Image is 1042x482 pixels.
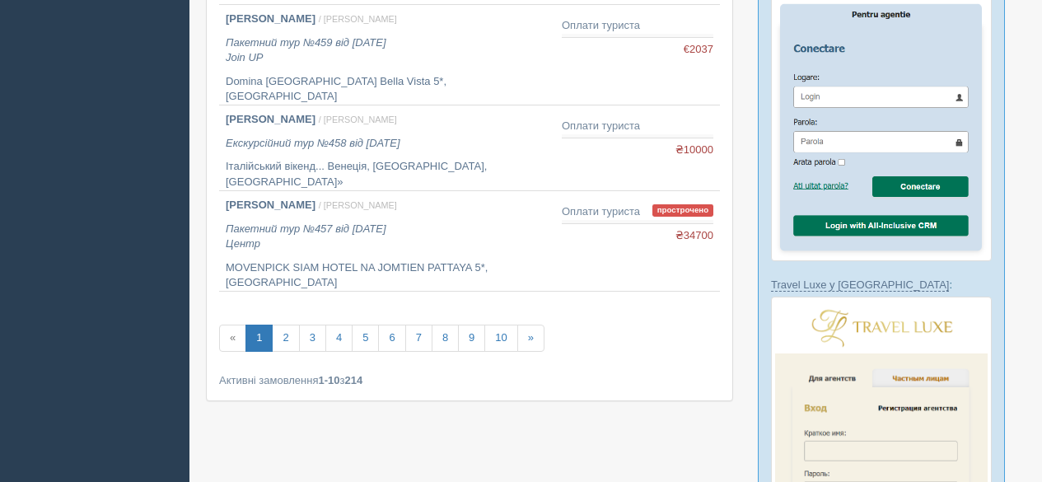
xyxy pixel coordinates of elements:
b: 214 [345,374,363,386]
span: « [219,325,246,352]
a: [PERSON_NAME] / [PERSON_NAME] Пакетний тур №457 від [DATE]Центр MOVENPICK SIAM HOTEL NA JOMTIEN P... [219,191,555,291]
a: 4 [325,325,353,352]
b: [PERSON_NAME] [226,199,315,211]
p: : [771,277,992,292]
a: [PERSON_NAME] / [PERSON_NAME] Пакетний тур №459 від [DATE]Join UP Domina [GEOGRAPHIC_DATA] Bella ... [219,5,555,105]
b: [PERSON_NAME] [226,113,315,125]
div: Активні замовлення з [219,372,720,388]
i: Екскурсійний тур №458 від [DATE] [226,137,400,149]
p: Італійський вікенд... Венеція, [GEOGRAPHIC_DATA], [GEOGRAPHIC_DATA]» [226,159,549,190]
a: [PERSON_NAME] / [PERSON_NAME] Екскурсійний тур №458 від [DATE] Італійський вікенд... Венеція, [GE... [219,105,555,190]
span: €2037 [684,42,713,58]
b: 1-10 [319,374,340,386]
i: Пакетний тур №457 від [DATE] Центр [226,222,386,250]
a: 10 [484,325,517,352]
span: / [PERSON_NAME] [319,115,397,124]
a: » [517,325,544,352]
a: 2 [272,325,299,352]
div: Оплати туриста [562,204,713,220]
a: Travel Luxe у [GEOGRAPHIC_DATA] [771,278,949,292]
a: 8 [432,325,459,352]
p: MOVENPICK SIAM HOTEL NA JOMTIEN PATTAYA 5*, [GEOGRAPHIC_DATA] [226,260,549,291]
a: 7 [405,325,432,352]
b: [PERSON_NAME] [226,12,315,25]
a: 9 [458,325,485,352]
a: 5 [352,325,379,352]
div: Оплати туриста [562,119,713,134]
span: / [PERSON_NAME] [319,14,397,24]
span: ₴10000 [675,143,713,158]
p: Domina [GEOGRAPHIC_DATA] Bella Vista 5*, [GEOGRAPHIC_DATA] [226,74,549,105]
span: прострочено [652,204,713,217]
a: 6 [378,325,405,352]
a: 1 [245,325,273,352]
span: / [PERSON_NAME] [319,200,397,210]
div: Оплати туриста [562,18,713,34]
i: Пакетний тур №459 від [DATE] Join UP [226,36,386,64]
span: ₴34700 [675,228,713,244]
a: 3 [299,325,326,352]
